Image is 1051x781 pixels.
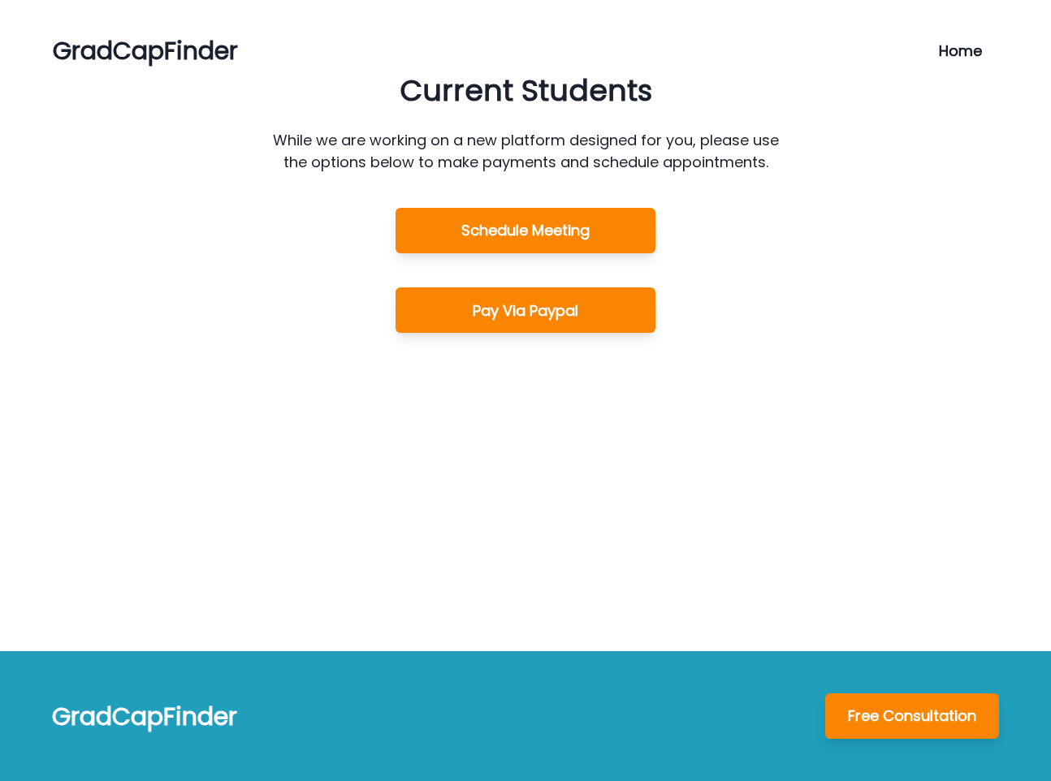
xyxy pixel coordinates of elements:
[400,69,652,113] p: Current Students
[53,33,238,68] a: GradCapFinder
[396,287,655,333] button: Pay Via Paypal
[939,40,998,62] a: Home
[52,698,237,735] p: GradCapFinder
[825,693,999,739] button: Free Consultation
[263,129,789,173] p: While we are working on a new platform designed for you, please use the options below to make pay...
[396,208,655,253] button: Schedule Meeting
